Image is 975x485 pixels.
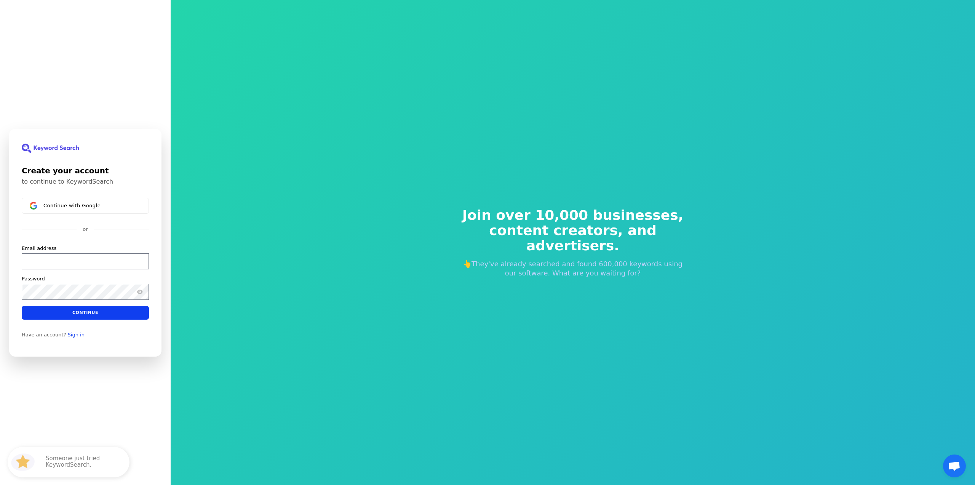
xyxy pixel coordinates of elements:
label: Email address [22,245,56,251]
button: Show password [135,287,144,296]
a: Sign in [68,331,85,338]
p: to continue to KeywordSearch [22,178,149,186]
span: content creators, and advertisers. [457,223,689,253]
p: or [83,226,88,233]
button: Sign in with GoogleContinue with Google [22,198,149,214]
a: Açık sohbet [943,455,966,477]
button: Continue [22,306,149,319]
span: Continue with Google [43,202,101,208]
img: KeywordSearch [22,144,79,153]
p: 👆They've already searched and found 600,000 keywords using our software. What are you waiting for? [457,259,689,278]
label: Password [22,275,45,282]
span: Join over 10,000 businesses, [457,208,689,223]
img: HubSpot [9,448,37,476]
h1: Create your account [22,165,149,176]
p: Someone just tried KeywordSearch. [46,455,122,469]
span: Have an account? [22,331,66,338]
img: Sign in with Google [30,202,37,210]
